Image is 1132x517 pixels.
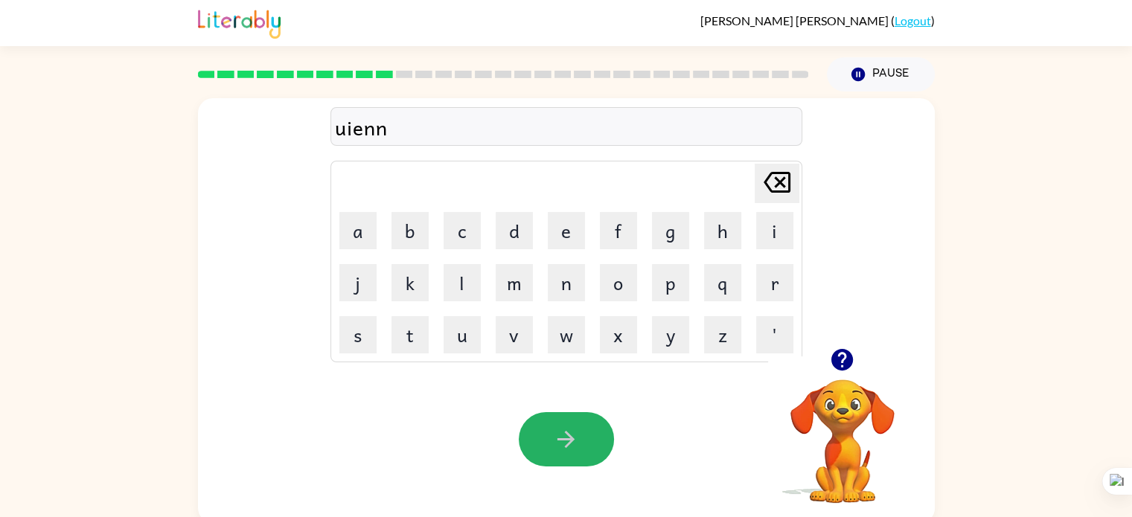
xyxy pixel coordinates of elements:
[444,212,481,249] button: c
[391,212,429,249] button: b
[700,13,891,28] span: [PERSON_NAME] [PERSON_NAME]
[391,264,429,301] button: k
[444,264,481,301] button: l
[198,6,281,39] img: Literably
[756,316,793,353] button: '
[704,316,741,353] button: z
[756,264,793,301] button: r
[496,264,533,301] button: m
[391,316,429,353] button: t
[600,212,637,249] button: f
[600,264,637,301] button: o
[496,316,533,353] button: v
[652,316,689,353] button: y
[444,316,481,353] button: u
[652,264,689,301] button: p
[756,212,793,249] button: i
[339,212,377,249] button: a
[895,13,931,28] a: Logout
[548,316,585,353] button: w
[339,316,377,353] button: s
[600,316,637,353] button: x
[339,264,377,301] button: j
[335,112,798,143] div: uienn
[496,212,533,249] button: d
[700,13,935,28] div: ( )
[548,264,585,301] button: n
[704,264,741,301] button: q
[652,212,689,249] button: g
[704,212,741,249] button: h
[827,57,935,91] button: Pause
[768,356,917,505] video: Your browser must support playing .mp4 files to use Literably. Please try using another browser.
[548,212,585,249] button: e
